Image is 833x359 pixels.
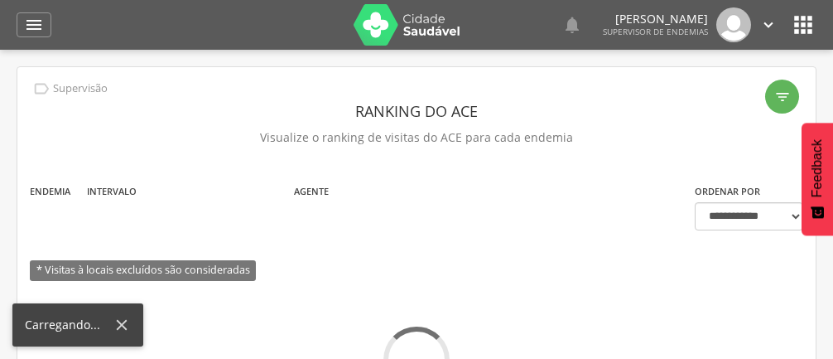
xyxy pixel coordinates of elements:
span: * Visitas à locais excluídos são consideradas [30,260,256,281]
span: Feedback [810,139,825,197]
i:  [562,15,582,35]
p: [PERSON_NAME] [603,13,708,25]
p: Visualize o ranking de visitas do ACE para cada endemia [30,126,803,149]
i:  [774,89,791,105]
div: Filtro [765,80,799,114]
i:  [759,16,778,34]
label: Endemia [30,185,70,198]
i:  [32,80,51,98]
header: Ranking do ACE [30,96,803,126]
label: Intervalo [87,185,137,198]
button: Feedback - Mostrar pesquisa [802,123,833,235]
label: Ordenar por [695,185,760,198]
a:  [759,7,778,42]
i:  [790,12,816,38]
span: Supervisor de Endemias [603,26,708,37]
label: Agente [294,185,329,198]
a:  [562,7,582,42]
a:  [17,12,51,37]
p: Supervisão [53,82,108,95]
i:  [24,15,44,35]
